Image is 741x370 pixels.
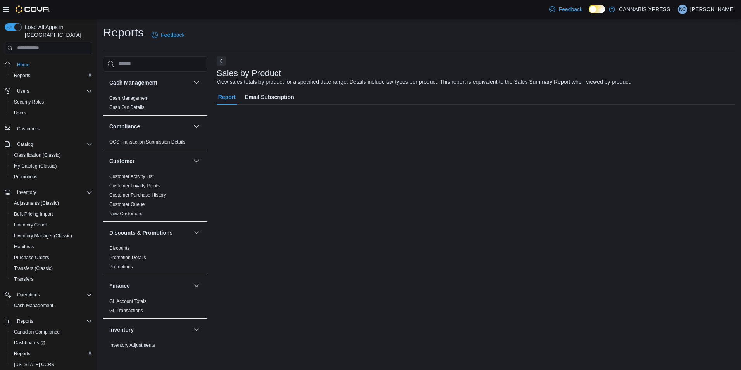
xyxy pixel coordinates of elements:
button: Inventory Manager (Classic) [8,230,95,241]
a: Adjustments (Classic) [11,199,62,208]
button: Inventory Count [8,220,95,230]
span: Manifests [14,244,34,250]
span: Dashboards [14,340,45,346]
span: Inventory Adjustments [109,342,155,348]
button: Inventory [192,325,201,334]
a: Manifests [11,242,37,251]
span: Email Subscription [245,89,294,105]
span: Transfers (Classic) [11,264,92,273]
span: Customer Activity List [109,173,154,180]
span: Inventory Count [11,220,92,230]
span: Reports [11,349,92,358]
span: Report [218,89,236,105]
button: Purchase Orders [8,252,95,263]
span: Promotions [11,172,92,182]
h3: Compliance [109,123,140,130]
span: GL Account Totals [109,298,146,304]
button: Inventory [109,326,190,334]
span: Users [17,88,29,94]
span: Washington CCRS [11,360,92,369]
a: Feedback [546,2,585,17]
button: Home [2,59,95,70]
a: Users [11,108,29,118]
img: Cova [16,5,50,13]
button: Compliance [109,123,190,130]
a: Reports [11,349,33,358]
span: Inventory Count [14,222,47,228]
span: Adjustments (Classic) [11,199,92,208]
span: Customer Queue [109,201,145,207]
span: Dashboards [11,338,92,348]
span: Load All Apps in [GEOGRAPHIC_DATA] [22,23,92,39]
a: Customer Queue [109,202,145,207]
span: Customer Loyalty Points [109,183,160,189]
a: Transfers [11,275,36,284]
button: Cash Management [192,78,201,87]
a: Feedback [148,27,188,43]
span: Manifests [11,242,92,251]
h3: Inventory [109,326,134,334]
span: Reports [17,318,33,324]
p: | [673,5,675,14]
button: Discounts & Promotions [109,229,190,237]
span: Catalog [17,141,33,147]
div: Cash Management [103,93,207,115]
a: GL Account Totals [109,299,146,304]
span: Canadian Compliance [14,329,60,335]
span: Home [17,62,29,68]
span: Transfers (Classic) [14,265,53,271]
span: Reports [11,71,92,80]
h3: Sales by Product [217,69,281,78]
button: Customer [192,156,201,166]
button: My Catalog (Classic) [8,161,95,171]
span: Feedback [558,5,582,13]
span: Purchase Orders [11,253,92,262]
a: Customer Activity List [109,174,154,179]
button: Inventory [14,188,39,197]
button: Compliance [192,122,201,131]
button: Operations [2,289,95,300]
button: Security Roles [8,97,95,107]
a: Promotions [109,264,133,270]
button: Users [8,107,95,118]
button: Catalog [14,140,36,149]
span: My Catalog (Classic) [11,161,92,171]
a: Security Roles [11,97,47,107]
a: [US_STATE] CCRS [11,360,57,369]
span: Customers [14,124,92,133]
a: Cash Out Details [109,105,145,110]
span: Users [14,86,92,96]
div: Nathan Chan [678,5,687,14]
h3: Customer [109,157,134,165]
span: Home [14,60,92,69]
a: Inventory Count [11,220,50,230]
span: Inventory Manager (Classic) [11,231,92,240]
a: Customer Purchase History [109,192,166,198]
div: Customer [103,172,207,221]
button: Transfers (Classic) [8,263,95,274]
button: Finance [109,282,190,290]
span: GL Transactions [109,308,143,314]
span: Customers [17,126,40,132]
button: Transfers [8,274,95,285]
a: Customer Loyalty Points [109,183,160,188]
p: [PERSON_NAME] [690,5,735,14]
span: Cash Management [11,301,92,310]
span: Users [14,110,26,116]
span: Transfers [14,276,33,282]
span: Reports [14,351,30,357]
button: Customers [2,123,95,134]
a: Bulk Pricing Import [11,209,56,219]
a: Cash Management [109,95,148,101]
button: Inventory [2,187,95,198]
h1: Reports [103,25,144,40]
a: Home [14,60,33,69]
h3: Cash Management [109,79,157,86]
span: Promotions [14,174,38,180]
a: Transfers (Classic) [11,264,56,273]
div: View sales totals by product for a specified date range. Details include tax types per product. T... [217,78,631,86]
div: Finance [103,297,207,318]
button: Discounts & Promotions [192,228,201,237]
